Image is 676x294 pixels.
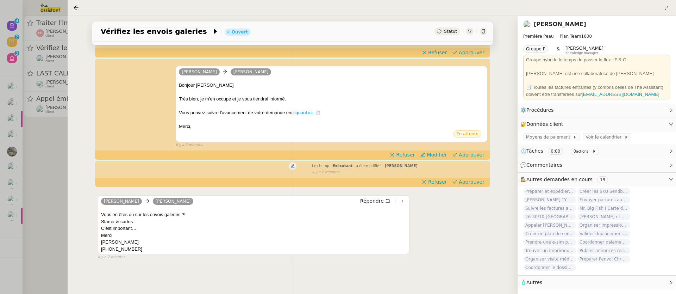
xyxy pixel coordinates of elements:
span: [PERSON_NAME] [385,164,418,168]
a: [PERSON_NAME] [179,69,220,75]
span: Première Peau [523,34,554,39]
a: [PERSON_NAME] [153,198,194,204]
span: Refuser [396,151,415,158]
a: [PERSON_NAME] [231,69,271,75]
span: 26-30/10 [GEOGRAPHIC_DATA] - [GEOGRAPHIC_DATA] [523,213,576,220]
span: 1600 [581,34,592,39]
app-user-label: Knowledge manager [565,45,603,55]
span: Coordonner le dossier d'[PERSON_NAME] [523,264,576,271]
nz-tag: 19 [597,176,608,183]
span: Valider déplacements [GEOGRAPHIC_DATA]-Dubaï avec [PERSON_NAME] [577,230,630,237]
small: actions [576,149,588,153]
nz-tag: 0:00 [548,148,563,155]
span: Appeler [PERSON_NAME] pour un check de planning [523,222,576,229]
div: Vous pouvez suivre l'avancement de votre demande en . ⏱️ [179,109,484,116]
div: 💬Commentaires [518,158,676,172]
span: Suivre les factures avec Flash Transports [523,205,576,212]
span: Le champ [312,164,329,168]
span: Trouver un imprimeur parisien (TRES URGENT) [523,247,576,254]
span: & [557,45,560,55]
span: Préparer et expédier une carte de remerciement [523,188,576,195]
span: Tâches [526,148,543,154]
span: 🧴 [520,280,542,285]
span: 🕵️ [520,177,611,182]
img: users%2Fjeuj7FhI7bYLyCU6UIN9LElSS4x1%2Favatar%2F1678820456145.jpeg [523,20,531,28]
span: Organiser impression catalogue I KO Case Closed [577,222,630,229]
button: Modifier [418,151,450,159]
span: Préparer l'envoi Chronopost et kit de démarrage [577,256,630,263]
div: 🕵️Autres demandes en cours 19 [518,173,676,186]
span: il y a 2 minutes [98,254,125,260]
span: Répondre [360,197,384,204]
span: 0 [574,149,576,154]
span: Créer les SKU Sendbacks [577,188,630,195]
button: Refuser [387,151,418,159]
span: En attente [456,131,478,136]
div: Ouvert [232,30,248,34]
span: Plan Team [560,34,581,39]
nz-tag: Groupe F [523,45,548,53]
span: [PERSON_NAME] et analyser les candidatures LinkedIn [577,213,630,220]
div: Merci, [179,123,484,130]
span: a été modifié : [356,164,382,168]
span: Refuser [428,178,447,185]
span: Données client [526,121,563,127]
span: Refuser [428,49,447,56]
div: 📑 Toutes les factures entrantes (y compris celles de The Assistant) doivent être transférées sur [526,84,668,98]
span: [PERSON_NAME] TY notes [523,196,576,203]
span: il y a 2 minutes [312,169,339,175]
span: Organiser visite médicale [PERSON_NAME] [523,256,576,263]
span: Moyens de paiement [526,134,573,141]
span: Vérifiez les envois galeries [101,28,212,35]
span: ⚙️ [520,106,557,114]
a: [EMAIL_ADDRESS][DOMAIN_NAME] [582,92,659,97]
span: Statut [444,29,457,34]
span: il y a 2 minutes [312,40,339,46]
span: Approuver [459,49,484,56]
button: Refuser [419,178,450,186]
span: Autres [526,280,542,285]
span: Approuver [459,178,484,185]
span: Créer un plan de contenu Instagram [523,230,576,237]
span: Prendre une e-sim pour Ana [523,239,576,246]
div: Très bien, je m'en occupe et je vous tiendrai informé. [179,96,484,103]
a: [PERSON_NAME] [101,198,142,204]
a: [PERSON_NAME] [534,21,586,27]
div: Bonjour [PERSON_NAME] [179,82,484,89]
button: Approuver [450,49,487,56]
span: il y a 2 minutes [176,142,203,148]
span: Mr. Big Fish I Carte de remerciement pour [PERSON_NAME] [577,205,630,212]
span: Modifier [427,151,447,158]
span: Autres demandes en cours [526,177,593,182]
span: Commentaires [526,162,562,168]
span: Voir le calendrier [586,134,624,141]
span: Exécutant [333,164,353,168]
button: Répondre [358,197,393,205]
span: ⏲️ [520,148,602,154]
span: Coordonner paiement facture Romain [577,239,630,246]
button: Approuver [450,178,487,186]
div: 🔐Données client [518,117,676,131]
div: Groupe hybride le temps de passer le flux : F & C [526,56,668,63]
button: Refuser [419,49,450,56]
span: Knowledge manager [565,51,598,55]
a: cliquant ici [291,110,313,115]
div: ⏲️Tâches 0:00 0actions [518,144,676,158]
div: 🧴Autres [518,276,676,289]
span: 💬 [520,162,565,168]
button: Approuver [450,151,487,159]
span: Envoyer parfums aux influenceurs [577,196,630,203]
span: [PERSON_NAME] [565,45,603,51]
div: [PERSON_NAME] est une collaboratrice de [PERSON_NAME] [526,70,668,77]
span: Procédures [526,107,554,113]
div: Vous en êtes où sur les envois galeries ?! Starter & cartes C’est important… Merci [PERSON_NAME] ... [101,211,406,252]
span: Publier annonces recrutement vendeur·se Printemps [577,247,630,254]
div: ⚙️Procédures [518,103,676,117]
span: Approuver [459,151,484,158]
span: 🔐 [520,120,566,128]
